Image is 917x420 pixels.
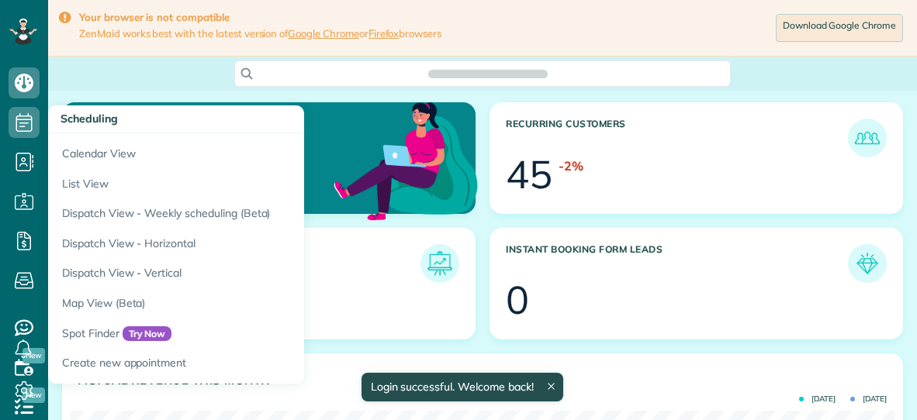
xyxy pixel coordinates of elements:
[48,198,436,229] a: Dispatch View - Weekly scheduling (Beta)
[506,119,848,157] h3: Recurring Customers
[123,326,172,342] span: Try Now
[61,112,118,126] span: Scheduling
[852,122,883,153] img: icon_recurring_customers-cf858462ba22bcd05b5a5880d41d6543d210077de5bb9ebc9590e49fd87d84ed.png
[48,348,436,384] a: Create new appointment
[799,395,836,403] span: [DATE]
[559,157,583,175] div: -2%
[424,248,455,279] img: icon_forecast_revenue-8c13a41c7ed35a8dcfafea3cbb826a0462acb37728057bba2d056411b612bbbe.png
[79,27,441,40] span: ZenMaid works best with the latest version of or browsers
[288,27,359,40] a: Google Chrome
[48,133,436,169] a: Calendar View
[369,27,400,40] a: Firefox
[506,281,529,319] div: 0
[506,155,552,194] div: 45
[852,248,883,279] img: icon_form_leads-04211a6a04a5b2264e4ee56bc0799ec3eb69b7e499cbb523a139df1d13a81ae0.png
[79,11,441,24] strong: Your browser is not compatible
[48,169,436,199] a: List View
[48,229,436,259] a: Dispatch View - Horizontal
[776,14,903,42] a: Download Google Chrome
[48,318,436,349] a: Spot FinderTry Now
[850,395,887,403] span: [DATE]
[48,258,436,288] a: Dispatch View - Vertical
[361,373,562,401] div: Login successful. Welcome back!
[330,84,481,235] img: dashboard_welcome-42a62b7d889689a78055ac9021e634bf52bae3f8056760290aed330b23ab8690.png
[48,288,436,318] a: Map View (Beta)
[444,66,531,81] span: Search ZenMaid…
[506,244,848,283] h3: Instant Booking Form Leads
